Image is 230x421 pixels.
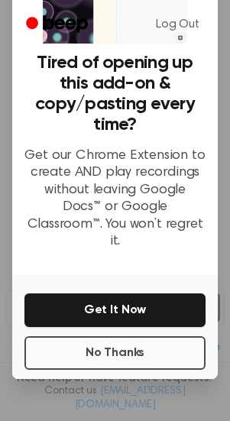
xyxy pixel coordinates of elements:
[24,147,206,251] p: Get our Chrome Extension to create AND play recordings without leaving Google Docs™ or Google Cla...
[24,53,206,135] h3: Tired of opening up this add-on & copy/pasting every time?
[15,10,102,40] a: Beep
[141,6,215,43] a: Log Out
[24,336,206,370] button: No Thanks
[24,293,206,327] button: Get It Now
